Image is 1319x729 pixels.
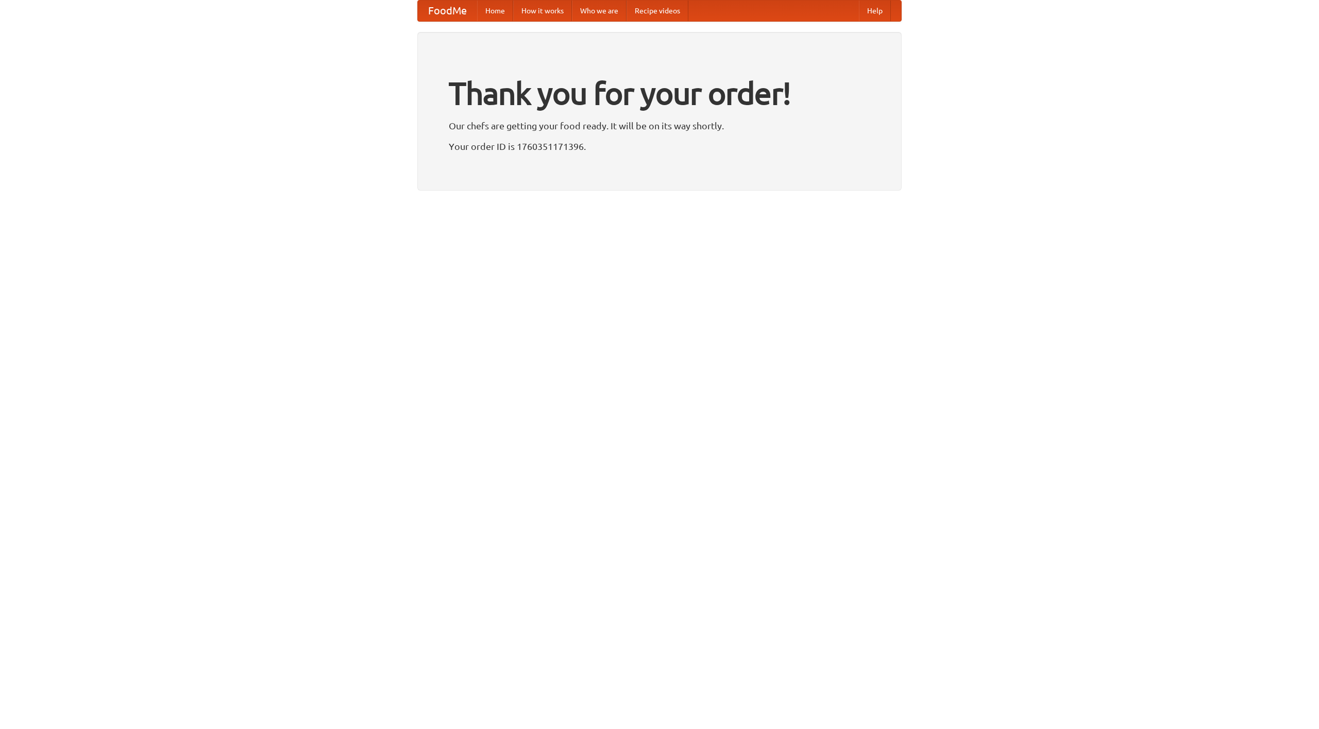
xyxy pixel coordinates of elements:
a: FoodMe [418,1,477,21]
h1: Thank you for your order! [449,69,870,118]
a: Recipe videos [627,1,688,21]
a: How it works [513,1,572,21]
a: Who we are [572,1,627,21]
a: Home [477,1,513,21]
p: Your order ID is 1760351171396. [449,139,870,154]
p: Our chefs are getting your food ready. It will be on its way shortly. [449,118,870,133]
a: Help [859,1,891,21]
